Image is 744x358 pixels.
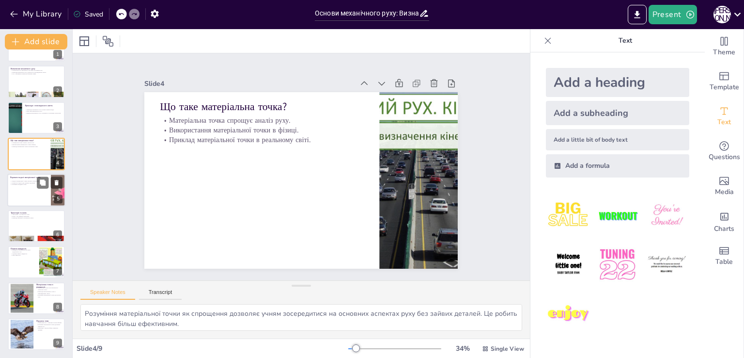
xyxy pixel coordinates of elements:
[713,5,731,24] button: К [PERSON_NAME]
[8,282,65,314] div: 8
[8,246,65,278] div: 7
[11,71,62,73] p: Приклади механічного руху присутні в повсякденному житті.
[546,129,689,150] div: Add a little bit of body text
[200,58,371,186] p: Приклад матеріальної точки в реальному світі.
[53,122,62,131] div: 3
[714,224,734,234] span: Charts
[139,289,182,300] button: Transcript
[36,287,62,291] p: Матеріальна точка спостерігається в реальному житті.
[595,242,640,287] img: 5.jpeg
[53,230,62,239] div: 6
[595,193,640,238] img: 2.jpeg
[10,176,48,179] p: Переваги моделі матеріальної точки.
[53,159,62,167] div: 4
[221,3,395,134] div: Slide 4
[53,267,62,276] div: 7
[25,109,62,111] p: Приклади механічного руху можна знайти всюди.
[628,5,647,24] button: Export to PowerPoint
[11,142,48,144] p: Матеріальна точка спрощує аналіз руху.
[25,104,62,107] p: Приклади з повсякденного життя.
[54,195,62,203] div: 5
[7,6,66,22] button: My Library
[80,289,135,300] button: Speaker Notes
[546,68,689,97] div: Add a heading
[546,242,591,287] img: 4.jpeg
[8,138,65,170] div: 4
[102,35,114,47] span: Position
[218,30,391,162] p: Що таке матеріальна точка?
[53,303,62,311] div: 8
[705,99,744,134] div: Add text boxes
[705,239,744,274] div: Add a table
[5,34,67,49] button: Add slide
[77,344,348,353] div: Slide 4 / 9
[11,213,62,215] p: Траєкторія – це лінія руху тіла.
[644,242,689,287] img: 6.jpeg
[11,249,36,253] p: Швидкість визначається як шлях поділений на час.
[705,169,744,204] div: Add images, graphics, shapes or video
[36,322,62,324] p: Механічний рух – важлива частина фізики.
[715,187,734,197] span: Media
[10,180,48,182] p: Модель матеріальної точки спрощує розрахунки.
[11,217,62,219] p: Приклад траєкторії в реальному житті.
[717,117,731,128] span: Text
[649,5,697,24] button: Present
[8,318,65,350] div: 9
[644,193,689,238] img: 3.jpeg
[212,42,382,170] p: Матеріальна точка спрощує аналіз руху.
[53,86,62,95] div: 2
[315,6,419,20] input: Insert title
[25,112,62,114] p: Вивчення механічного руху допомагає в розумінні технологій.
[36,320,62,323] p: Підсумок теми.
[713,6,731,23] div: К [PERSON_NAME]
[705,29,744,64] div: Change the overall theme
[546,292,591,337] img: 7.jpeg
[11,73,62,75] p: Рух є важливим елементом фізичних явищ.
[11,144,48,146] p: Використання матеріальної точки в фізиці.
[546,101,689,125] div: Add a subheading
[11,69,62,71] p: Механічний рух визначається як зміна положення тіла.
[8,210,65,242] div: 6
[206,50,376,178] p: Використання матеріальної точки в фізиці.
[11,146,48,147] p: Приклад матеріальної точки в реальному світі.
[36,324,62,327] p: Розуміння матеріальної точки допомагає вивчати рух.
[11,255,36,257] p: Різні типи руху.
[546,193,591,238] img: 1.jpeg
[80,304,522,331] textarea: Розуміння матеріальної точки як спрощення дозволяє учням зосередитися на основних аспектах руху б...
[37,177,48,188] button: Duplicate Slide
[705,204,744,239] div: Add charts and graphs
[73,10,103,19] div: Saved
[11,212,62,214] p: Траєкторія та шлях.
[705,134,744,169] div: Get real-time input from your audience
[11,253,36,255] p: Одиниці виміру швидкості.
[10,183,48,185] p: Розуміння складних рухів.
[7,174,65,207] div: 5
[53,339,62,347] div: 9
[451,344,474,353] div: 34 %
[556,29,695,52] p: Text
[11,247,36,250] p: Поняття швидкості.
[11,215,62,217] p: Шлях – це довжина траєкторії.
[36,294,62,297] p: Розуміння матеріальної точки для аналізу руху.
[36,291,62,294] p: Приклади матеріальних точок в повсякденному житті.
[715,257,733,267] span: Table
[25,111,62,113] p: Різні типи механічного руху.
[8,65,65,98] div: 2
[36,327,62,331] p: Приклади з життя роблять навчання цікавим.
[77,33,92,49] div: Layout
[51,177,62,188] button: Delete Slide
[546,154,689,178] div: Add a formula
[491,345,524,353] span: Single View
[10,182,48,184] p: Корисність моделі для далеких відстаней.
[36,283,62,289] p: Матеріальна точка в реальності.
[11,67,62,70] p: Визначення механічного руху.
[705,64,744,99] div: Add ready made slides
[710,82,739,93] span: Template
[11,139,48,142] p: Що таке матеріальна точка?
[53,50,62,59] div: 1
[713,47,735,58] span: Theme
[709,152,740,163] span: Questions
[8,102,65,134] div: 3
